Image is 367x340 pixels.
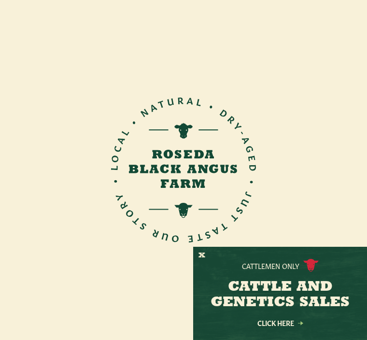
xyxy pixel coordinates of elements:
[198,251,205,261] button: X
[205,280,355,311] h3: CATTLE AND GENETICS SALES
[322,12,339,22] span: MENU
[242,261,299,270] p: Cattlemen Only
[18,198,349,208] h6: Local. Natural. Dry-Aged. Generations of Better Beef.
[18,96,349,182] img: Roseda Black Aangus Farm
[7,4,85,29] img: https://roseda.com/wp-content/uploads/2021/05/roseda-25-header.png
[303,259,319,272] img: cattle-icon.svg
[237,320,324,326] a: Click Here
[119,224,248,249] a: Shop Roseda Black Angus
